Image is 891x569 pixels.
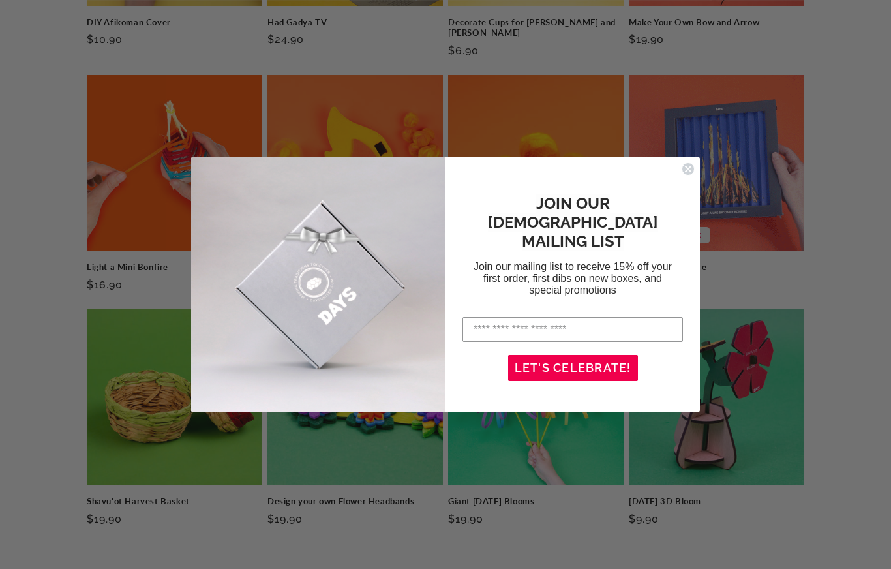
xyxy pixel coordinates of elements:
button: Close dialog [682,162,695,176]
span: JOIN OUR [DEMOGRAPHIC_DATA] MAILING LIST [488,194,658,251]
button: LET'S CELEBRATE! [508,355,638,381]
img: d3790c2f-0e0c-4c72-ba1e-9ed984504164.jpeg [191,157,445,412]
span: Join our mailing list to receive 15% off your first order, first dibs on new boxes, and special p... [474,261,672,296]
input: Enter your email address [462,317,683,342]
